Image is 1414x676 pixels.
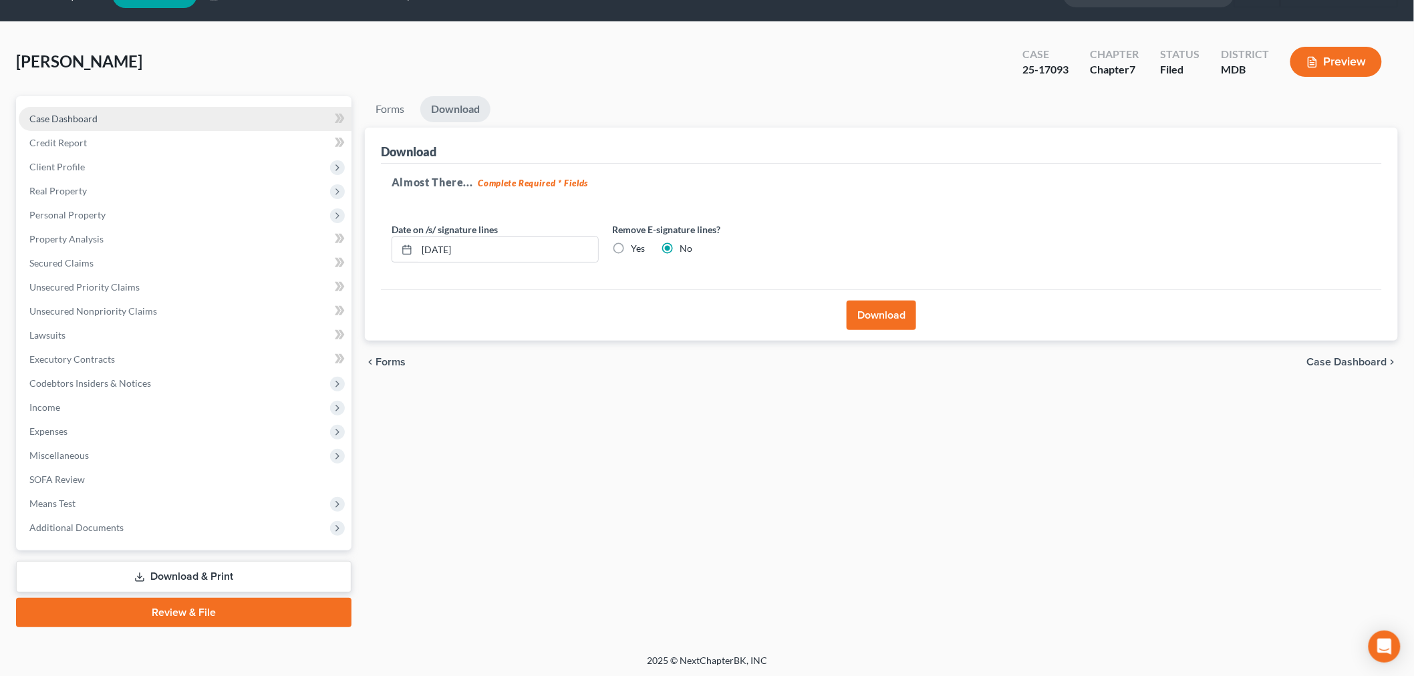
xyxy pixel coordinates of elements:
span: Additional Documents [29,522,124,533]
span: Credit Report [29,137,87,148]
button: Preview [1290,47,1382,77]
span: Property Analysis [29,233,104,244]
label: Date on /s/ signature lines [392,222,498,236]
div: Download [381,144,436,160]
i: chevron_left [365,357,376,367]
a: Lawsuits [19,323,351,347]
a: Property Analysis [19,227,351,251]
a: Case Dashboard [19,107,351,131]
span: Client Profile [29,161,85,172]
span: Forms [376,357,406,367]
input: MM/DD/YYYY [417,237,598,263]
span: Case Dashboard [1307,357,1387,367]
h5: Almost There... [392,174,1371,190]
span: Expenses [29,426,67,437]
a: Credit Report [19,131,351,155]
span: Lawsuits [29,329,65,341]
a: Unsecured Priority Claims [19,275,351,299]
label: No [680,242,692,255]
span: Means Test [29,498,76,509]
label: Yes [631,242,645,255]
span: Codebtors Insiders & Notices [29,377,151,389]
a: Secured Claims [19,251,351,275]
div: Case [1022,47,1069,62]
div: 25-17093 [1022,62,1069,77]
span: Case Dashboard [29,113,98,124]
span: [PERSON_NAME] [16,51,142,71]
strong: Complete Required * Fields [478,178,589,188]
a: Unsecured Nonpriority Claims [19,299,351,323]
div: Open Intercom Messenger [1369,631,1401,663]
a: Download & Print [16,561,351,593]
div: Chapter [1090,62,1139,77]
span: SOFA Review [29,474,85,485]
a: Case Dashboard chevron_right [1307,357,1398,367]
button: chevron_left Forms [365,357,424,367]
span: Income [29,401,60,413]
span: 7 [1129,63,1135,75]
div: Filed [1160,62,1199,77]
span: Miscellaneous [29,450,89,461]
a: SOFA Review [19,468,351,492]
span: Unsecured Nonpriority Claims [29,305,157,317]
a: Executory Contracts [19,347,351,371]
div: Chapter [1090,47,1139,62]
span: Real Property [29,185,87,196]
a: Download [420,96,490,122]
a: Review & File [16,598,351,627]
div: Status [1160,47,1199,62]
span: Personal Property [29,209,106,220]
span: Secured Claims [29,257,94,269]
button: Download [847,301,916,330]
a: Forms [365,96,415,122]
div: MDB [1221,62,1269,77]
label: Remove E-signature lines? [612,222,819,236]
div: District [1221,47,1269,62]
i: chevron_right [1387,357,1398,367]
span: Executory Contracts [29,353,115,365]
span: Unsecured Priority Claims [29,281,140,293]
